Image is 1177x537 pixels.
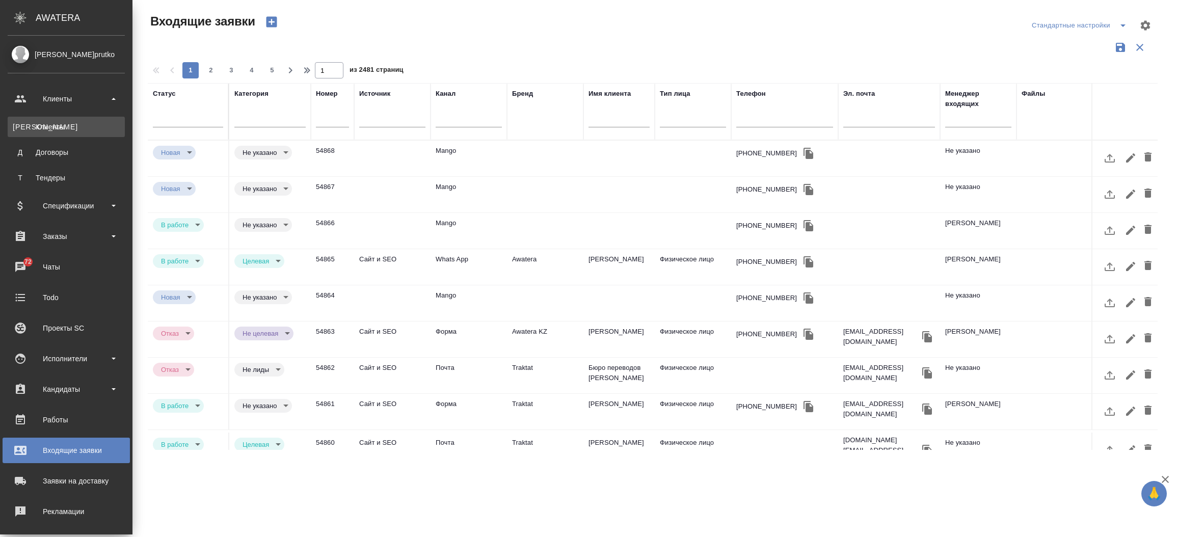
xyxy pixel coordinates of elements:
button: Редактировать [1122,218,1139,243]
td: 54864 [311,285,354,321]
button: Не указано [239,401,280,410]
div: Новая [234,399,292,413]
a: Проекты SC [3,315,130,341]
button: В работе [158,440,192,449]
a: [PERSON_NAME]Клиенты [8,117,125,137]
span: Входящие заявки [148,13,255,30]
button: Не лиды [239,365,272,374]
button: Загрузить файл [1098,363,1122,387]
div: Новая [153,254,204,268]
div: Источник [359,89,390,99]
td: [PERSON_NAME] [583,249,655,285]
button: Сохранить фильтры [1111,38,1130,57]
td: Traktat [507,394,583,429]
button: Удалить [1139,146,1157,170]
button: Редактировать [1122,182,1139,206]
div: Заявки на доставку [8,473,125,489]
span: Настроить таблицу [1133,13,1158,38]
td: [PERSON_NAME] [940,249,1016,285]
td: Сайт и SEO [354,321,431,357]
td: Awatera [507,249,583,285]
td: 54866 [311,213,354,249]
td: Mango [431,177,507,212]
span: 72 [18,257,38,267]
button: Не указано [239,184,280,193]
div: Тендеры [13,173,120,183]
button: Удалить [1139,363,1157,387]
button: Загрузить файл [1098,218,1122,243]
div: Кандидаты [8,382,125,397]
button: Скопировать [920,365,935,381]
td: Физическое лицо [655,433,731,468]
button: Не указано [239,148,280,157]
button: Загрузить файл [1098,254,1122,279]
button: Новая [158,148,183,157]
td: Сайт и SEO [354,358,431,393]
div: Заказы [8,229,125,244]
button: Создать [259,13,284,31]
div: Новая [153,182,196,196]
div: [PHONE_NUMBER] [736,329,797,339]
div: Входящие заявки [8,443,125,458]
td: Бюро переводов [PERSON_NAME] [583,358,655,393]
button: Загрузить файл [1098,327,1122,351]
td: 54867 [311,177,354,212]
button: 🙏 [1141,481,1167,506]
td: Whats App [431,249,507,285]
td: [PERSON_NAME] [583,321,655,357]
button: Скопировать [920,443,935,458]
button: 4 [244,62,260,78]
td: [PERSON_NAME] [583,433,655,468]
span: 3 [223,65,239,75]
button: Удалить [1139,438,1157,462]
td: Почта [431,358,507,393]
td: Mango [431,285,507,321]
div: Рекламации [8,504,125,519]
div: [PHONE_NUMBER] [736,293,797,303]
button: Редактировать [1122,327,1139,351]
td: Физическое лицо [655,394,731,429]
td: Не указано [940,141,1016,176]
div: Номер [316,89,338,99]
div: [PHONE_NUMBER] [736,221,797,231]
div: Проекты SC [8,320,125,336]
button: Загрузить файл [1098,290,1122,315]
td: Сайт и SEO [354,433,431,468]
button: Целевая [239,440,272,449]
div: Новая [153,438,204,451]
div: [PHONE_NUMBER] [736,401,797,412]
p: [EMAIL_ADDRESS][DOMAIN_NAME] [843,327,920,347]
p: [EMAIL_ADDRESS][DOMAIN_NAME] [843,399,920,419]
td: [PERSON_NAME] [940,321,1016,357]
td: 54863 [311,321,354,357]
div: Новая [153,363,194,377]
a: Todo [3,285,130,310]
div: Статус [153,89,176,99]
td: [PERSON_NAME] [940,394,1016,429]
td: 54865 [311,249,354,285]
button: В работе [158,401,192,410]
div: Новая [153,399,204,413]
button: Редактировать [1122,363,1139,387]
p: [EMAIL_ADDRESS][DOMAIN_NAME] [843,363,920,383]
td: Не указано [940,285,1016,321]
td: Не указано [940,433,1016,468]
button: Отказ [158,365,182,374]
button: Загрузить файл [1098,399,1122,423]
button: Удалить [1139,182,1157,206]
div: Новая [234,218,292,232]
button: Сбросить фильтры [1130,38,1149,57]
td: Сайт и SEO [354,394,431,429]
div: Файлы [1022,89,1045,99]
button: Не указано [239,293,280,302]
div: Новая [153,146,196,159]
button: Редактировать [1122,254,1139,279]
button: Не целевая [239,329,281,338]
div: Новая [234,254,284,268]
td: 54861 [311,394,354,429]
div: [PHONE_NUMBER] [736,184,797,195]
div: Новая [234,146,292,159]
button: Удалить [1139,399,1157,423]
button: Загрузить файл [1098,146,1122,170]
span: 4 [244,65,260,75]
